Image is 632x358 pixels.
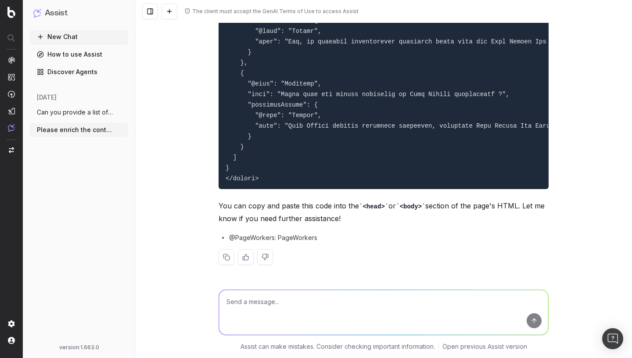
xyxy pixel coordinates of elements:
span: @PageWorkers: PageWorkers [229,233,317,242]
span: Can you provide a list of pages that are [37,108,114,117]
img: Assist [8,124,15,132]
a: How to use Assist [30,47,128,61]
div: version: 1.663.0 [33,344,125,351]
img: Botify logo [7,7,15,18]
p: You can copy and paste this code into the or section of the page's HTML. Let me know if you need ... [219,200,549,225]
img: Studio [8,107,15,115]
div: Open Intercom Messenger [602,328,623,349]
button: Assist [33,7,125,19]
div: The client must accept the GenAI Terms of Use to access Assist [192,8,359,15]
button: Please enrich the content of this page b [30,123,128,137]
p: Assist can make mistakes. Consider checking important information. [241,342,435,351]
img: Switch project [9,147,14,153]
span: [DATE] [37,93,57,102]
img: Assist [33,9,41,17]
img: My account [8,337,15,344]
code: <body> [396,203,425,210]
code: <head> [359,203,388,210]
img: Activation [8,90,15,98]
a: Open previous Assist version [442,342,527,351]
button: Can you provide a list of pages that are [30,105,128,119]
span: Please enrich the content of this page b [37,125,114,134]
img: Intelligence [8,73,15,81]
img: Analytics [8,57,15,64]
img: Setting [8,320,15,327]
button: New Chat [30,30,128,44]
h1: Assist [45,7,68,19]
a: Discover Agents [30,65,128,79]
